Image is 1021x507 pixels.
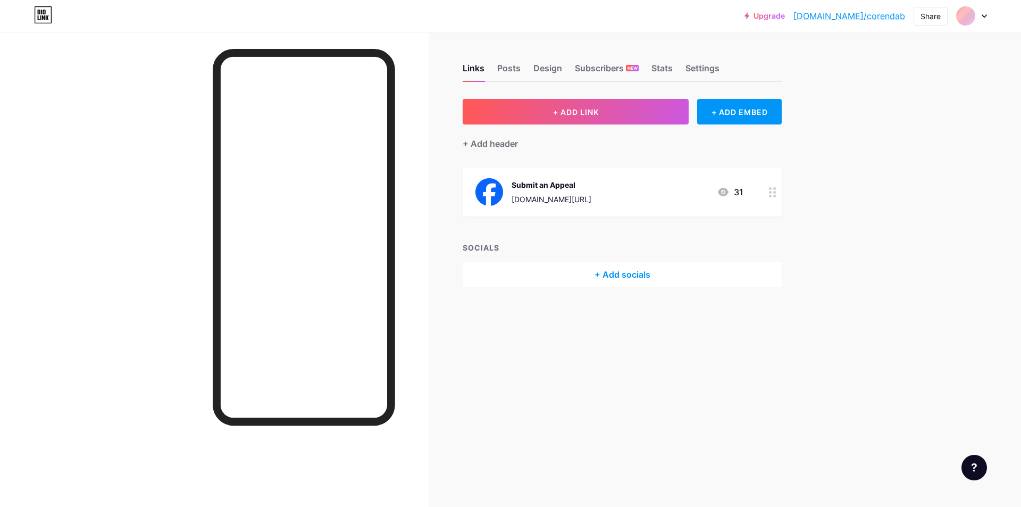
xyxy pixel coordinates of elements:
div: Posts [497,62,521,81]
div: Design [533,62,562,81]
div: [DOMAIN_NAME][URL] [512,194,591,205]
div: Subscribers [575,62,639,81]
img: Submit an Appeal [475,178,503,206]
a: Upgrade [744,12,785,20]
div: Links [463,62,484,81]
div: + ADD EMBED [697,99,782,124]
div: + Add header [463,137,518,150]
button: + ADD LINK [463,99,689,124]
div: SOCIALS [463,242,782,253]
div: + Add socials [463,262,782,287]
span: NEW [627,65,638,71]
a: [DOMAIN_NAME]/corendab [793,10,905,22]
div: Settings [685,62,719,81]
div: Stats [651,62,673,81]
div: 31 [717,186,743,198]
div: Submit an Appeal [512,179,591,190]
span: + ADD LINK [553,107,599,117]
div: Share [920,11,941,22]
